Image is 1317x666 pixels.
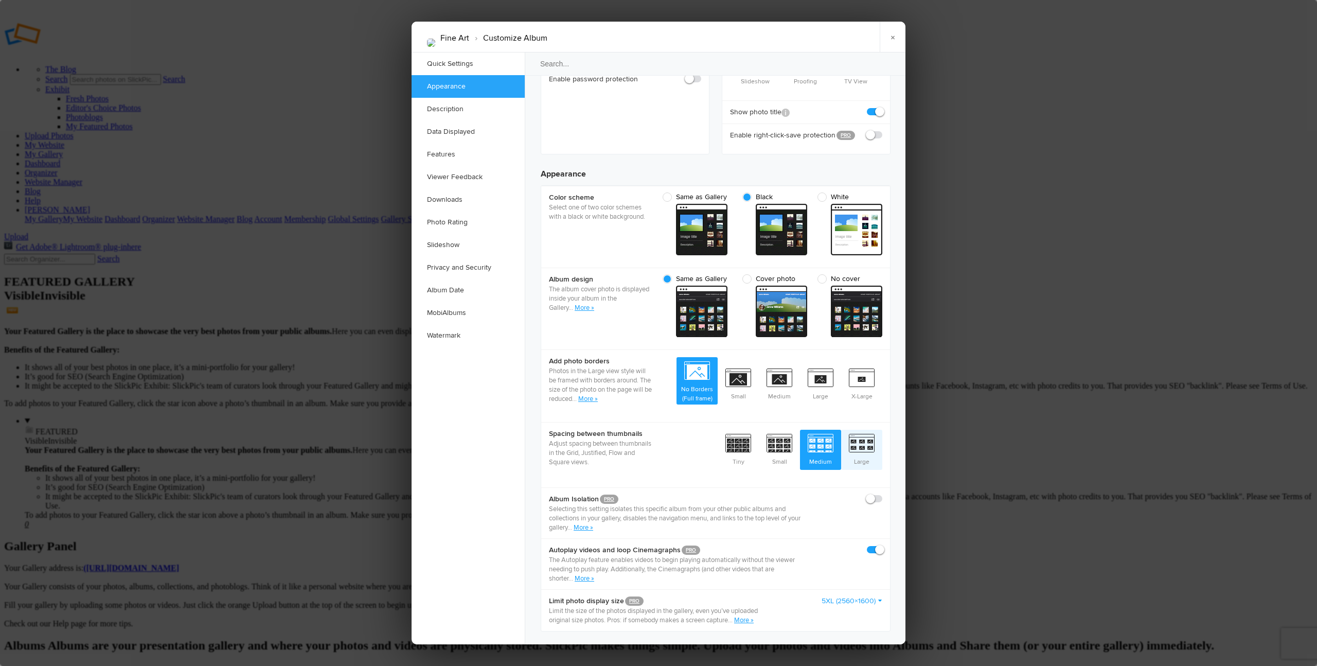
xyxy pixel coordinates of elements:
a: More » [734,616,754,624]
a: Viewer Feedback [412,166,525,188]
a: PRO [600,495,618,504]
span: Tiny [718,430,759,468]
b: Limit photo display size [549,596,766,606]
span: Large [841,430,882,468]
a: More » [575,304,594,312]
b: Add photo borders [549,356,652,366]
b: Autoplay videos and loop Cinemagraphs [549,545,815,555]
span: cover Custom - dark [676,286,727,337]
a: Downloads [412,188,525,211]
b: Enable password protection [549,74,638,84]
a: Features [412,143,525,166]
span: Cover photo [742,274,802,284]
input: Search... [524,52,907,76]
b: Spacing between thumbnails [549,429,652,439]
span: ... [572,395,578,403]
span: Small [718,364,759,402]
p: Select one of two color schemes with a black or white background. [549,203,652,221]
a: More » [574,523,593,532]
span: Black [742,192,802,202]
span: Large [800,364,841,402]
a: PRO [837,131,855,140]
span: No Borders (Full frame) [677,357,718,405]
h3: Appearance [541,160,891,180]
span: cover Custom - dark [831,286,882,337]
b: Album Isolation [549,494,815,504]
h3: Description [541,640,891,660]
p: Photos in the Large view style will be framed with borders around. The size of the photo on the p... [549,366,652,404]
span: cover Custom - dark [756,286,807,337]
li: Fine Art [440,29,469,47]
span: Medium [800,430,841,468]
span: Small [759,430,800,468]
b: Show photo title [730,107,790,117]
span: .. [570,304,575,312]
span: Medium [759,364,800,402]
b: Color scheme [549,192,652,203]
p: Limit the size of the photos displayed in the gallery, even you’ve uploaded original size photos.... [549,606,766,625]
p: The album cover photo is displayed inside your album in the Gallery. [549,285,652,312]
p: Selecting this setting isolates this specific album from your other public albums and collections... [549,504,815,532]
a: Quick Settings [412,52,525,75]
b: Album design [549,274,652,285]
a: Album Date [412,279,525,302]
span: White [817,192,877,202]
a: × [880,22,905,52]
span: X-Large [841,364,882,402]
a: Data Displayed [412,120,525,143]
a: PRO [682,546,700,555]
span: ... [568,574,575,583]
p: The Autoplay feature enables videos to begin playing automatically without the viewer needing to ... [549,555,815,583]
a: Photo Rating [412,211,525,234]
a: PRO [625,597,644,606]
span: .. [569,523,574,532]
a: Appearance [412,75,525,98]
a: More » [578,395,598,403]
li: Customize Album [469,29,547,47]
a: Watermark [412,324,525,347]
a: Description [412,98,525,120]
span: ... [728,616,734,624]
a: 5XL (2560×1600) [822,596,882,606]
span: Same as Gallery [663,274,727,284]
span: No cover [817,274,877,284]
img: FA_Mormon_Row-07.jpg [427,39,435,47]
span: Same as Gallery [663,192,727,202]
a: Privacy and Security [412,256,525,279]
p: Adjust spacing between thumbnails in the Grid, Justified, Flow and Square views. [549,439,652,467]
b: Enable right-click-save protection [730,130,829,141]
a: Slideshow [412,234,525,256]
a: More » [575,574,594,583]
a: MobiAlbums [412,302,525,324]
